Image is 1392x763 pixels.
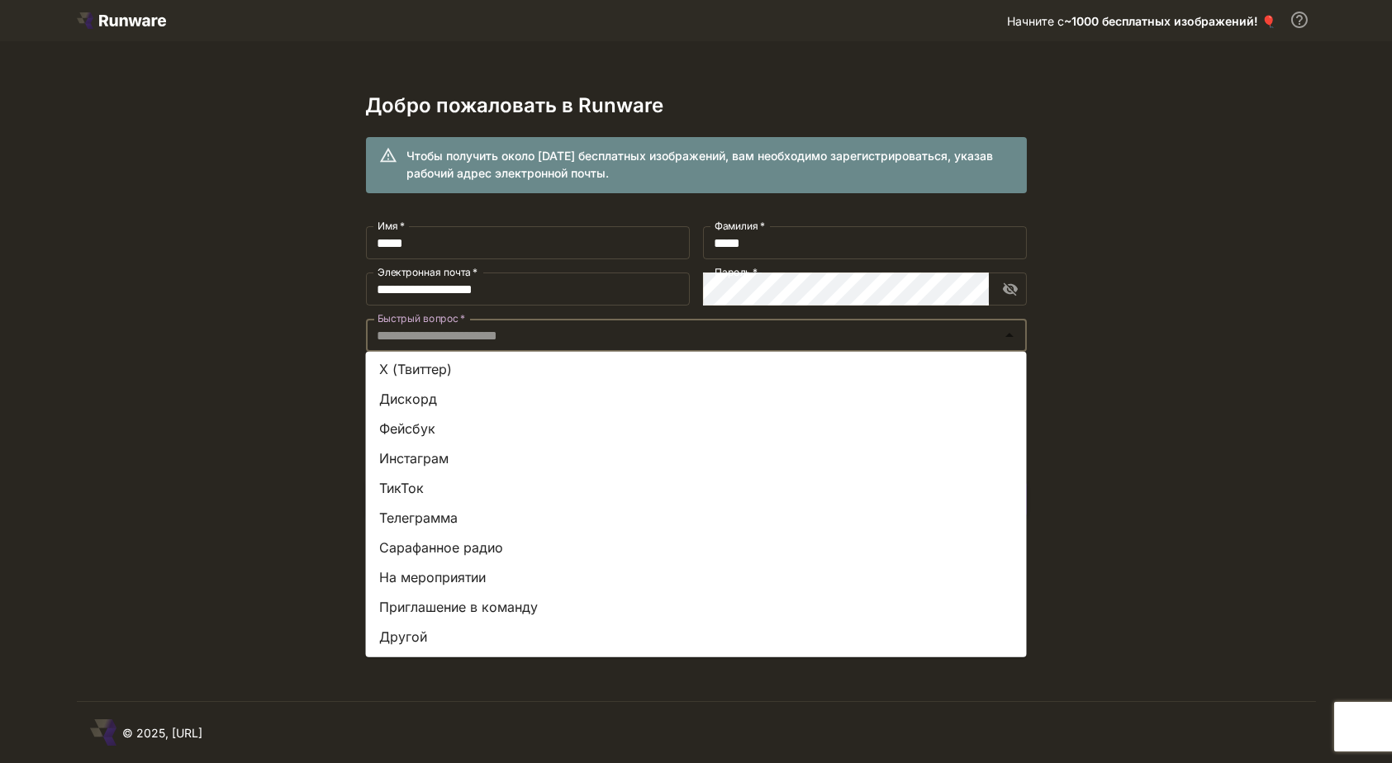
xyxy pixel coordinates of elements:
[366,93,664,117] font: Добро пожаловать в Runware
[379,420,435,437] font: Фейсбук
[1065,14,1276,28] font: ~1000 бесплатных изображений! 🎈
[407,149,994,180] font: Чтобы получить около [DATE] бесплатных изображений, вам необходимо зарегистрироваться, указав раб...
[379,450,449,467] font: Инстаграм
[379,480,424,496] font: ТикТок
[378,266,471,278] font: Электронная почта
[379,539,503,556] font: Сарафанное радио
[715,220,758,232] font: Фамилия
[378,220,398,232] font: Имя
[995,274,1025,304] button: включить видимость пароля
[379,569,486,585] font: На мероприятии
[998,324,1021,347] button: Close
[379,509,458,526] font: Телеграмма
[1008,14,1065,28] font: Начните с
[379,361,452,377] font: X (Твиттер)
[379,391,437,407] font: Дискорд
[715,266,751,278] font: Пароль
[378,312,458,325] font: Быстрый вопрос
[123,726,203,740] font: © 2025, [URL]
[379,628,427,645] font: Другой
[1283,3,1316,36] button: Чтобы получить бесплатный кредит, вам необходимо зарегистрироваться, указав рабочий адрес электро...
[379,599,538,615] font: Приглашение в команду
